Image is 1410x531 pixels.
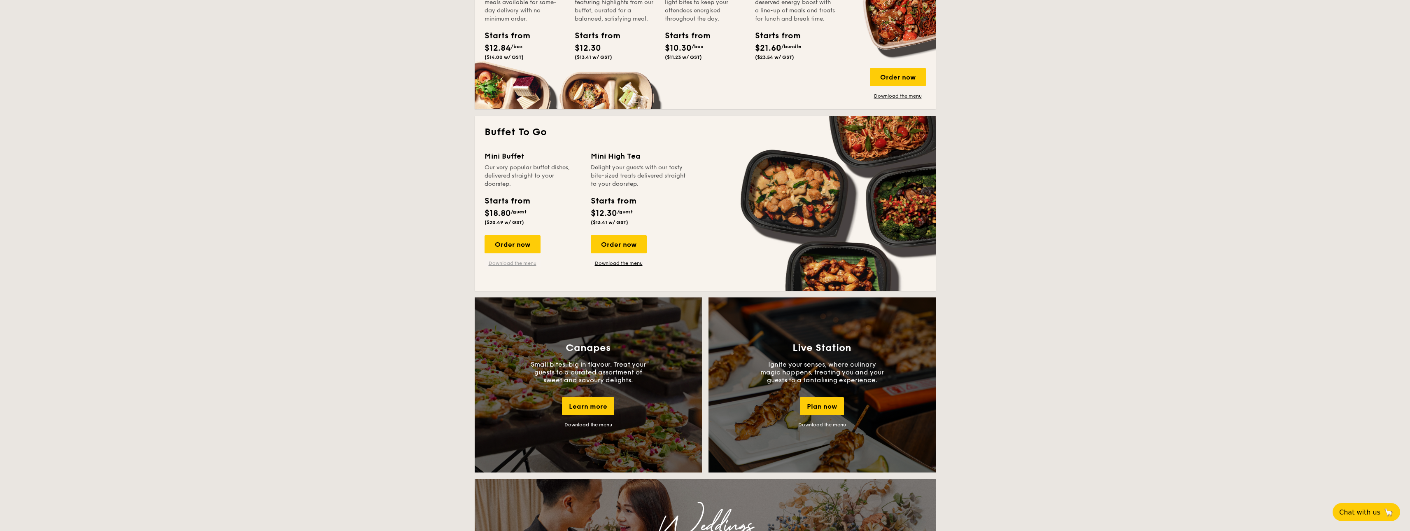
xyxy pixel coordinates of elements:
p: Ignite your senses, where culinary magic happens, treating you and your guests to a tantalising e... [760,360,884,384]
span: ($14.00 w/ GST) [485,54,524,60]
span: $18.80 [485,208,511,218]
h3: Live Station [792,342,851,354]
span: $21.60 [755,43,781,53]
h2: Buffet To Go [485,126,926,139]
div: Plan now [800,397,844,415]
a: Download the menu [485,260,541,267]
div: Starts from [485,195,529,207]
a: Download the menu [564,422,612,428]
div: Mini Buffet [485,150,581,162]
div: Our very popular buffet dishes, delivered straight to your doorstep. [485,164,581,188]
span: /box [511,44,523,49]
a: Download the menu [870,93,926,99]
div: Starts from [485,30,522,42]
div: Order now [485,235,541,253]
div: Starts from [575,30,612,42]
div: Starts from [755,30,792,42]
span: 🦙 [1384,508,1394,517]
span: $12.84 [485,43,511,53]
div: Starts from [665,30,702,42]
span: ($11.23 w/ GST) [665,54,702,60]
div: Starts from [591,195,636,207]
div: Delight your guests with our tasty bite-sized treats delivered straight to your doorstep. [591,164,687,188]
div: Order now [870,68,926,86]
span: /guest [511,209,527,215]
span: ($20.49 w/ GST) [485,220,524,225]
span: ($13.41 w/ GST) [591,220,628,225]
div: Order now [591,235,647,253]
span: /guest [617,209,633,215]
span: /box [692,44,704,49]
span: ($13.41 w/ GST) [575,54,612,60]
h3: Canapes [566,342,611,354]
span: Chat with us [1339,508,1380,516]
a: Download the menu [798,422,846,428]
p: Small bites, big in flavour. Treat your guests to a curated assortment of sweet and savoury delig... [527,360,650,384]
span: $12.30 [575,43,601,53]
span: $10.30 [665,43,692,53]
div: Learn more [562,397,614,415]
span: ($23.54 w/ GST) [755,54,794,60]
a: Download the menu [591,260,647,267]
button: Chat with us🦙 [1333,503,1400,521]
span: /bundle [781,44,801,49]
span: $12.30 [591,208,617,218]
div: Mini High Tea [591,150,687,162]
